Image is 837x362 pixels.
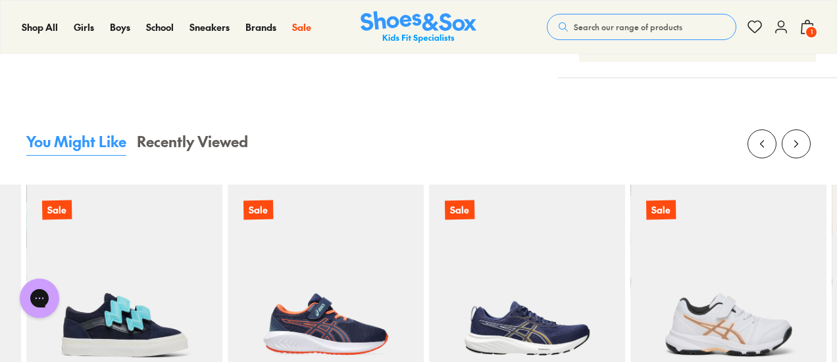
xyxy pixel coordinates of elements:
a: Shop All [22,20,58,34]
p: Sale [646,200,676,220]
span: Search our range of products [574,21,682,33]
p: Sale [243,200,273,220]
a: Sneakers [190,20,230,34]
iframe: Gorgias live chat messenger [13,274,66,323]
a: School [146,20,174,34]
button: Recently Viewed [137,131,248,156]
a: Brands [245,20,276,34]
button: 1 [799,12,815,41]
span: 1 [805,26,818,39]
p: Sale [42,200,72,220]
a: Girls [74,20,94,34]
a: Shoes & Sox [361,11,476,43]
img: SNS_Logo_Responsive.svg [361,11,476,43]
button: Search our range of products [547,14,736,40]
p: Sale [445,200,474,220]
a: Sale [292,20,311,34]
button: You Might Like [26,131,126,156]
a: Boys [110,20,130,34]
